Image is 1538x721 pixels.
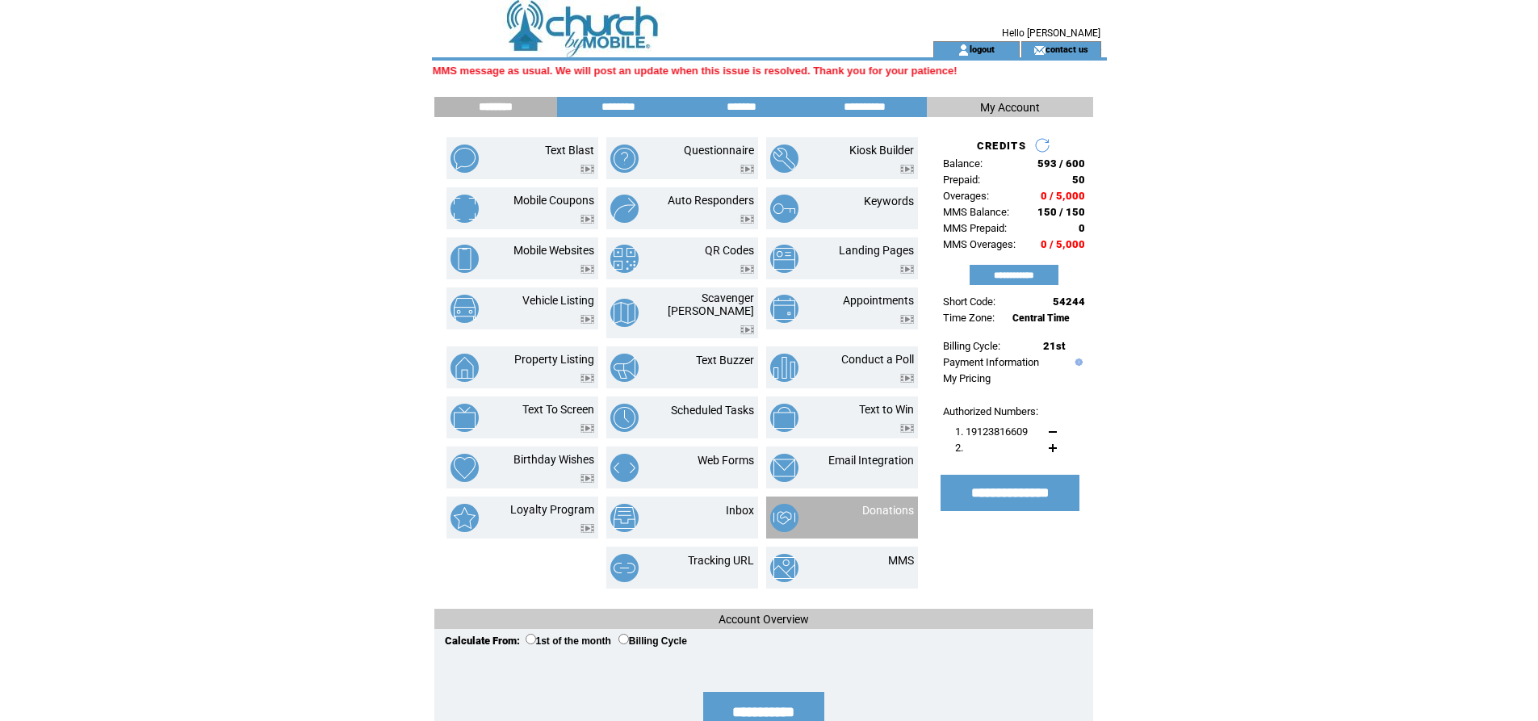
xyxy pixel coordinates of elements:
[451,295,479,323] img: vehicle-listing.png
[740,165,754,174] img: video.png
[1037,157,1085,170] span: 593 / 600
[1046,44,1088,54] a: contact us
[770,454,798,482] img: email-integration.png
[1037,206,1085,218] span: 150 / 150
[545,144,594,157] a: Text Blast
[1071,358,1083,366] img: help.gif
[828,454,914,467] a: Email Integration
[510,503,594,516] a: Loyalty Program
[862,504,914,517] a: Donations
[770,504,798,532] img: donations.png
[839,244,914,257] a: Landing Pages
[580,315,594,324] img: video.png
[451,354,479,382] img: property-listing.png
[955,442,963,454] span: 2.
[514,353,594,366] a: Property Listing
[451,245,479,273] img: mobile-websites.png
[943,190,989,202] span: Overages:
[580,265,594,274] img: video.png
[900,374,914,383] img: video.png
[668,291,754,317] a: Scavenger [PERSON_NAME]
[451,145,479,173] img: text-blast.png
[671,404,754,417] a: Scheduled Tasks
[610,504,639,532] img: inbox.png
[770,354,798,382] img: conduct-a-poll.png
[841,353,914,366] a: Conduct a Poll
[980,101,1040,114] span: My Account
[610,554,639,582] img: tracking-url.png
[719,613,809,626] span: Account Overview
[451,504,479,532] img: loyalty-program.png
[513,453,594,466] a: Birthday Wishes
[943,296,995,308] span: Short Code:
[1012,312,1070,324] span: Central Time
[580,374,594,383] img: video.png
[770,245,798,273] img: landing-pages.png
[943,405,1038,417] span: Authorized Numbers:
[610,454,639,482] img: web-forms.png
[1072,174,1085,186] span: 50
[580,424,594,433] img: video.png
[1041,238,1085,250] span: 0 / 5,000
[859,403,914,416] a: Text to Win
[451,195,479,223] img: mobile-coupons.png
[684,144,754,157] a: Questionnaire
[522,294,594,307] a: Vehicle Listing
[1033,44,1046,57] img: contact_us_icon.gif
[740,325,754,334] img: video.png
[610,404,639,432] img: scheduled-tasks.png
[688,554,754,567] a: Tracking URL
[900,315,914,324] img: video.png
[977,140,1026,152] span: CREDITS
[610,354,639,382] img: text-buzzer.png
[843,294,914,307] a: Appointments
[740,215,754,224] img: video.png
[943,312,995,324] span: Time Zone:
[900,165,914,174] img: video.png
[610,299,639,327] img: scavenger-hunt.png
[610,145,639,173] img: questionnaire.png
[445,635,520,647] span: Calculate From:
[955,425,1028,438] span: 1. 19123816609
[668,194,754,207] a: Auto Responders
[900,424,914,433] img: video.png
[943,222,1007,234] span: MMS Prepaid:
[1043,340,1065,352] span: 21st
[900,265,914,274] img: video.png
[580,474,594,483] img: video.png
[943,356,1039,368] a: Payment Information
[618,635,687,647] label: Billing Cycle
[943,157,983,170] span: Balance:
[618,634,629,644] input: Billing Cycle
[580,524,594,533] img: video.png
[526,635,611,647] label: 1st of the month
[770,295,798,323] img: appointments.png
[943,206,1009,218] span: MMS Balance:
[888,554,914,567] a: MMS
[1079,222,1085,234] span: 0
[580,165,594,174] img: video.png
[864,195,914,207] a: Keywords
[432,65,1107,77] marquee: We are currently experiencing an issue with opt-ins to Keywords. You may still send a SMS and MMS...
[696,354,754,367] a: Text Buzzer
[705,244,754,257] a: QR Codes
[770,554,798,582] img: mms.png
[943,372,991,384] a: My Pricing
[726,504,754,517] a: Inbox
[770,404,798,432] img: text-to-win.png
[1053,296,1085,308] span: 54244
[451,404,479,432] img: text-to-screen.png
[943,340,1000,352] span: Billing Cycle:
[610,245,639,273] img: qr-codes.png
[1041,190,1085,202] span: 0 / 5,000
[513,244,594,257] a: Mobile Websites
[740,265,754,274] img: video.png
[580,215,594,224] img: video.png
[1002,27,1100,39] span: Hello [PERSON_NAME]
[970,44,995,54] a: logout
[610,195,639,223] img: auto-responders.png
[958,44,970,57] img: account_icon.gif
[451,454,479,482] img: birthday-wishes.png
[526,634,536,644] input: 1st of the month
[770,145,798,173] img: kiosk-builder.png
